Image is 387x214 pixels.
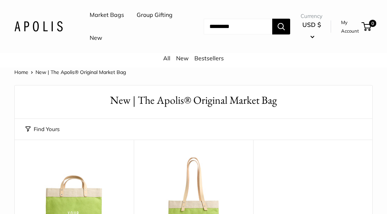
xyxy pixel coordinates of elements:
[14,68,126,77] nav: Breadcrumb
[25,124,60,134] button: Find Yours
[204,19,272,34] input: Search...
[36,69,126,75] span: New | The Apolis® Original Market Bag
[341,18,359,36] a: My Account
[301,11,322,21] span: Currency
[137,10,173,20] a: Group Gifting
[176,55,189,62] a: New
[25,93,362,108] h1: New | The Apolis® Original Market Bag
[301,19,322,42] button: USD $
[90,33,102,43] a: New
[14,21,63,32] img: Apolis
[362,22,371,31] a: 0
[14,69,28,75] a: Home
[272,19,290,34] button: Search
[302,21,321,28] span: USD $
[194,55,224,62] a: Bestsellers
[369,20,376,27] span: 0
[163,55,170,62] a: All
[90,10,124,20] a: Market Bags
